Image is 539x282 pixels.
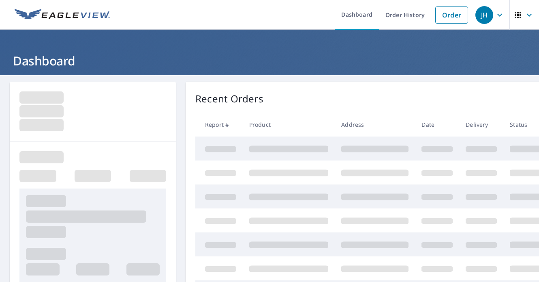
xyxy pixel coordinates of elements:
[195,113,243,137] th: Report #
[415,113,459,137] th: Date
[459,113,503,137] th: Delivery
[435,7,468,24] a: Order
[195,91,263,106] p: Recent Orders
[475,6,493,24] div: JH
[335,113,415,137] th: Address
[243,113,335,137] th: Product
[10,52,529,69] h1: Dashboard
[15,9,110,21] img: EV Logo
